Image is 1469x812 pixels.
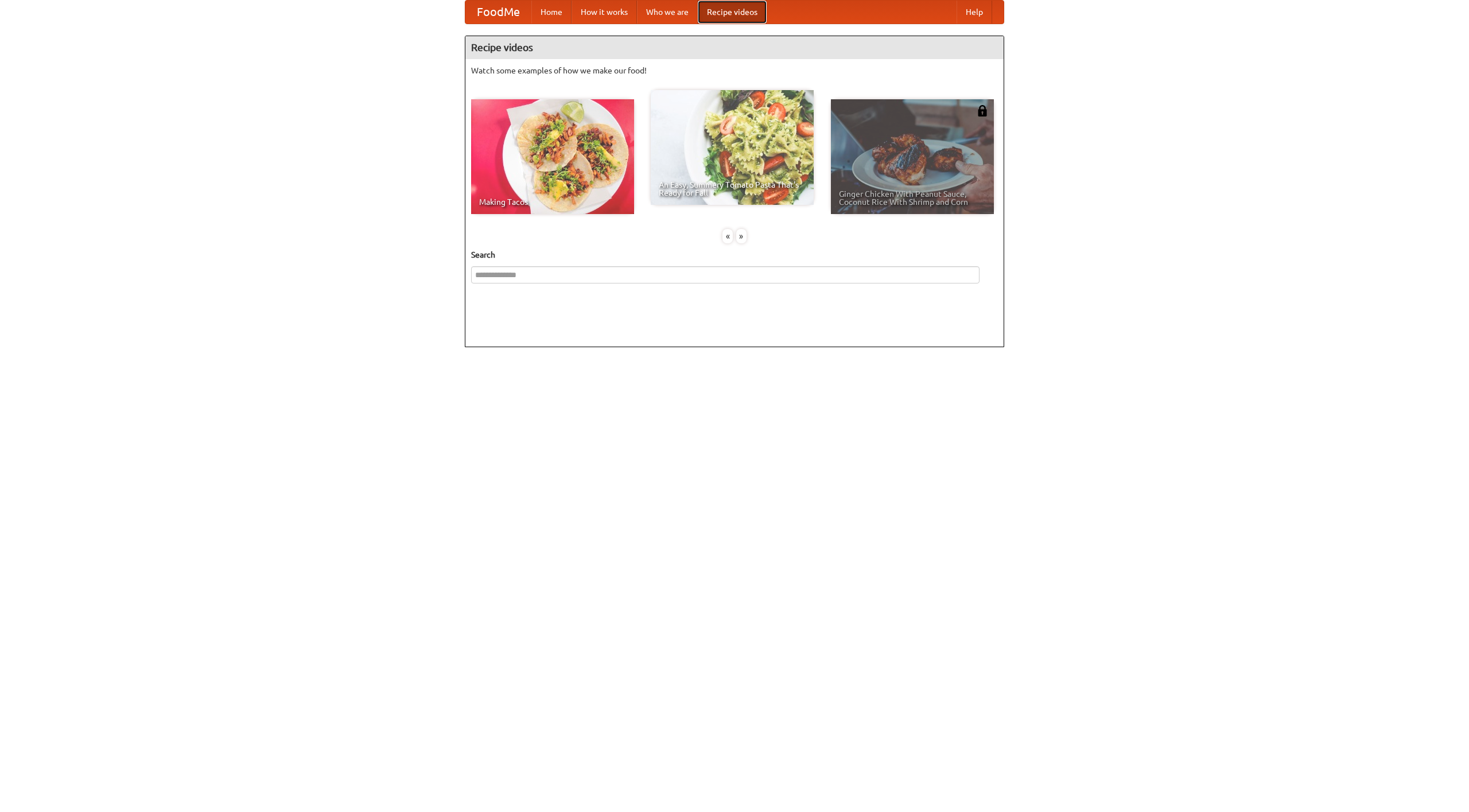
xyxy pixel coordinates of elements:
a: Who we are [637,1,698,24]
a: Making Tacos [471,99,634,214]
a: Help [957,1,992,24]
a: An Easy, Summery Tomato Pasta That's Ready for Fall [651,90,814,205]
img: 483408.png [977,105,988,116]
div: « [722,229,733,243]
h5: Search [471,249,998,261]
p: Watch some examples of how we make our food! [471,65,998,76]
span: Making Tacos [479,198,626,206]
a: Home [531,1,572,24]
a: Recipe videos [698,1,767,24]
span: An Easy, Summery Tomato Pasta That's Ready for Fall [659,181,806,197]
div: » [736,229,747,243]
a: How it works [572,1,637,24]
h4: Recipe videos [465,36,1004,59]
a: FoodMe [465,1,531,24]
